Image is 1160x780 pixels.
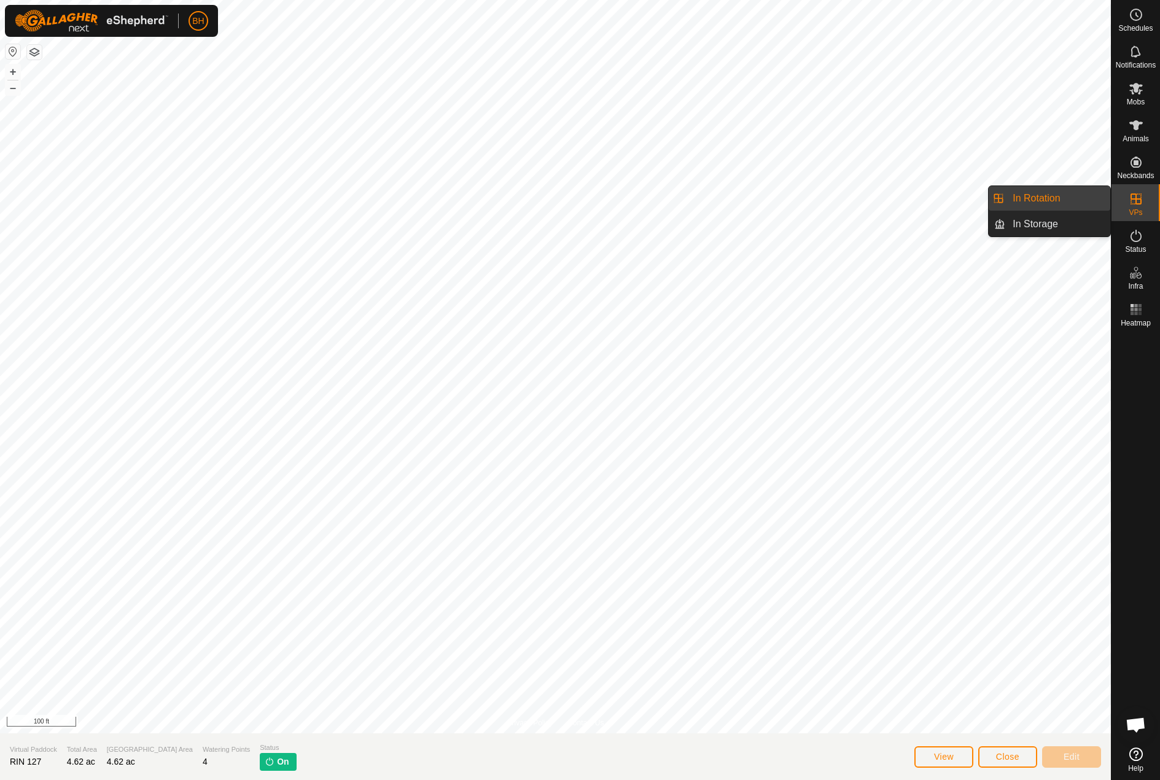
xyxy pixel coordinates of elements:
button: Edit [1042,746,1101,768]
button: View [914,746,973,768]
button: Reset Map [6,44,20,59]
span: In Rotation [1013,191,1060,206]
button: Map Layers [27,45,42,60]
span: 4.62 ac [107,757,135,766]
span: VPs [1129,209,1142,216]
a: Contact Us [567,717,604,728]
span: In Storage [1013,217,1058,232]
a: In Storage [1005,212,1110,236]
span: View [934,752,954,762]
a: In Rotation [1005,186,1110,211]
span: Animals [1123,135,1149,142]
div: Open chat [1118,706,1154,743]
img: turn-on [265,757,274,766]
span: Neckbands [1117,172,1154,179]
span: Status [260,743,296,753]
span: Total Area [67,744,97,755]
button: Close [978,746,1037,768]
span: Schedules [1118,25,1153,32]
span: [GEOGRAPHIC_DATA] Area [107,744,193,755]
span: Notifications [1116,61,1156,69]
a: Help [1111,743,1160,777]
span: Status [1125,246,1146,253]
span: RIN 127 [10,757,41,766]
span: Virtual Paddock [10,744,57,755]
span: Infra [1128,283,1143,290]
a: Privacy Policy [507,717,553,728]
button: – [6,80,20,95]
li: In Rotation [989,186,1110,211]
span: On [277,755,289,768]
span: 4.62 ac [67,757,95,766]
span: Edit [1064,752,1080,762]
span: Help [1128,765,1143,772]
li: In Storage [989,212,1110,236]
span: Mobs [1127,98,1145,106]
img: Gallagher Logo [15,10,168,32]
span: Watering Points [203,744,250,755]
span: Close [996,752,1019,762]
button: + [6,64,20,79]
span: BH [192,15,204,28]
span: 4 [203,757,208,766]
span: Heatmap [1121,319,1151,327]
